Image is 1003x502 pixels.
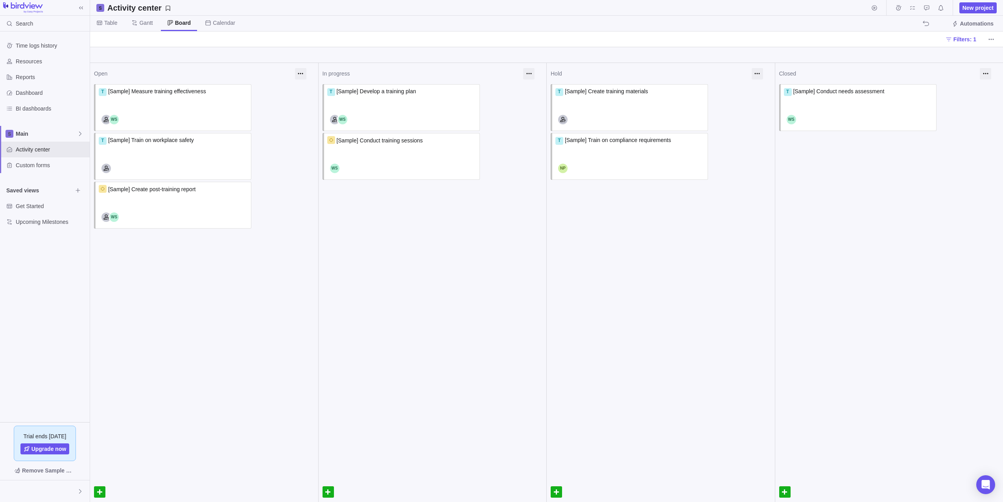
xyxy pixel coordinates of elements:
[555,137,563,145] div: T
[101,212,111,222] div: Data Analyst
[22,466,76,475] span: Remove Sample Data
[551,70,748,78] div: Hold
[953,35,976,43] span: Filters: 1
[16,161,87,169] span: Custom forms
[327,88,335,96] div: T
[935,6,946,12] a: Notifications
[6,186,72,194] span: Saved views
[16,146,87,153] span: Activity center
[338,115,347,124] div: Will Salah
[565,88,648,94] span: [Sample] Create training materials
[558,115,568,124] div: Marketing Manager
[109,115,119,124] div: Will Salah
[962,4,994,12] span: New project
[336,137,422,144] span: [Sample] Conduct training sessions
[20,443,70,454] a: Upgrade now
[16,57,87,65] span: Resources
[16,130,77,138] span: Main
[793,88,884,94] span: [Sample] Conduct needs assessment
[323,70,520,78] div: In progress
[94,70,291,78] div: Open
[5,487,14,496] div: Tom Plagge
[72,185,83,196] span: Browse views
[109,212,119,222] div: Will Salah
[960,20,994,28] span: Automations
[99,88,107,96] div: T
[16,73,87,81] span: Reports
[295,68,306,79] div: More actions
[16,89,87,97] span: Dashboard
[787,115,796,124] div: Will Salah
[558,164,568,173] div: Natalie Prague
[959,2,997,13] span: New project
[16,42,87,50] span: Time logs history
[108,186,196,192] span: [Sample] Create post-training report
[920,18,931,29] span: The action will be undone: changing the activity status
[752,68,763,79] div: More actions
[555,88,563,96] div: T
[16,218,87,226] span: Upcoming Milestones
[16,105,87,113] span: BI dashboards
[6,464,83,477] span: Remove Sample Data
[893,6,904,12] a: Time logs
[330,164,339,173] div: Will Salah
[986,34,997,45] span: More actions
[3,2,43,13] img: logo
[175,19,191,27] span: Board
[104,19,117,27] span: Table
[893,2,904,13] span: Time logs
[108,88,206,94] span: [Sample] Measure training effectiveness
[523,68,535,79] div: More actions
[330,115,339,124] div: Marketing Manager
[921,2,932,13] span: Approval requests
[24,432,66,440] span: Trial ends [DATE]
[921,6,932,12] a: Approval requests
[779,70,976,78] div: Closed
[107,2,162,13] h2: Activity center
[101,164,111,173] div: Venue Manager
[907,2,918,13] span: My assignments
[31,445,66,453] span: Upgrade now
[336,88,416,94] span: [Sample] Develop a training plan
[935,2,946,13] span: Notifications
[104,2,174,13] span: Save your current layout and filters as a View
[16,20,33,28] span: Search
[949,18,997,29] span: Automations
[99,137,107,145] div: T
[16,202,87,210] span: Get Started
[869,2,880,13] span: Start timer
[980,68,991,79] div: More actions
[565,137,671,143] span: [Sample] Train on compliance requirements
[784,88,792,96] div: T
[976,475,995,494] div: Open Intercom Messenger
[108,137,194,143] span: [Sample] Train on workplace safety
[942,34,979,45] span: Filters: 1
[907,6,918,12] a: My assignments
[101,115,111,124] div: Data Analyst
[139,19,153,27] span: Gantt
[213,19,235,27] span: Calendar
